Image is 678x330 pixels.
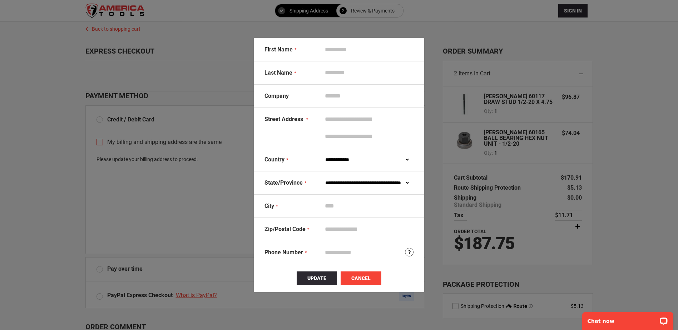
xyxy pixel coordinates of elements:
[264,249,303,256] span: Phone Number
[264,116,303,122] span: Street Address
[307,275,326,281] span: Update
[264,202,274,209] span: City
[351,275,371,281] span: Cancel
[341,271,381,285] button: Cancel
[264,92,289,99] span: Company
[578,307,678,330] iframe: LiveChat chat widget
[264,156,284,163] span: Country
[264,69,292,76] span: Last Name
[264,46,293,53] span: First Name
[297,271,337,285] button: Update
[264,179,303,186] span: State/Province
[264,226,306,232] span: Zip/Postal Code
